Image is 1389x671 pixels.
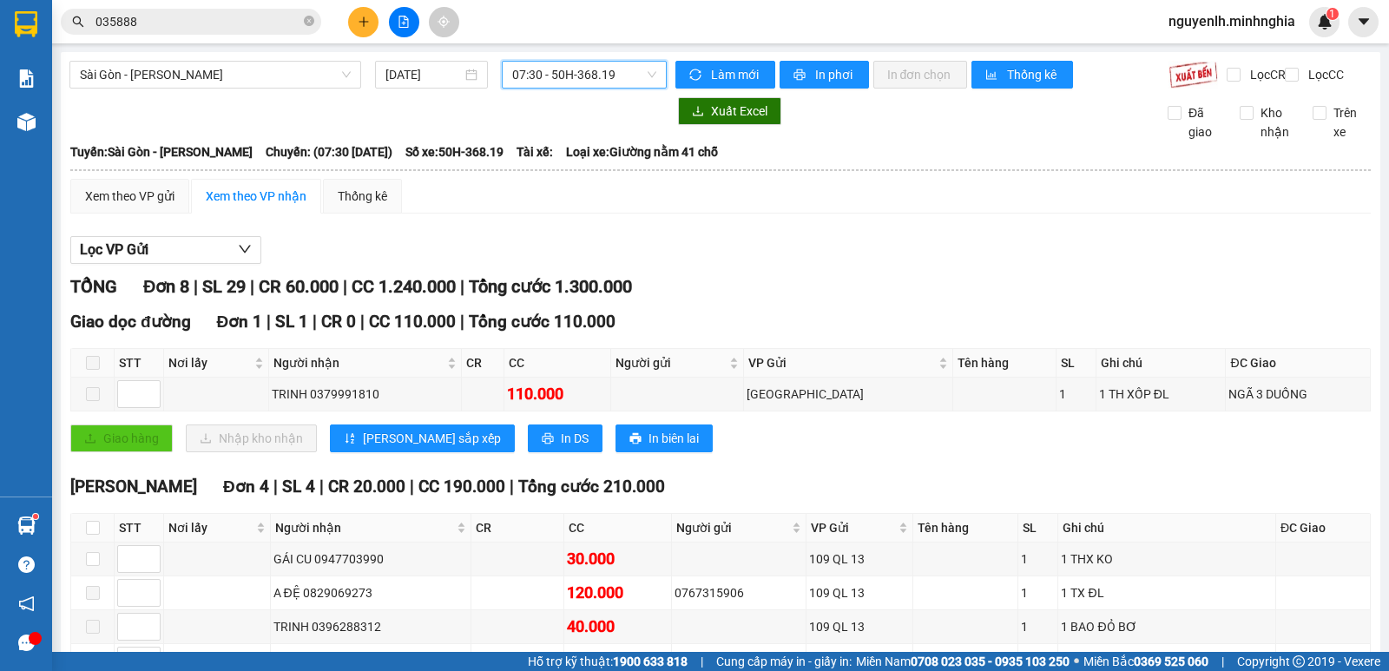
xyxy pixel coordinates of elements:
[806,576,913,610] td: 109 QL 13
[273,477,278,497] span: |
[319,477,324,497] span: |
[259,276,339,297] span: CR 60.000
[70,424,173,452] button: uploadGiao hàng
[716,652,852,671] span: Cung cấp máy in - giấy in:
[304,14,314,30] span: close-circle
[1182,103,1227,141] span: Đã giao
[272,385,459,404] div: TRINH 0379991810
[460,312,464,332] span: |
[369,312,456,332] span: CC 110.000
[1007,65,1059,84] span: Thống kê
[711,65,761,84] span: Làm mới
[1326,8,1339,20] sup: 1
[429,7,459,37] button: aim
[1243,65,1288,84] span: Lọc CR
[629,432,642,446] span: printer
[678,97,781,125] button: downloadXuất Excel
[70,236,261,264] button: Lọc VP Gửi
[1061,583,1273,602] div: 1 TX ĐL
[194,276,198,297] span: |
[8,8,95,95] img: logo.jpg
[410,477,414,497] span: |
[1061,651,1273,670] div: 1 BỊ TRẮNG ĐỒ DÙNG
[1021,651,1056,670] div: 1
[510,477,514,497] span: |
[1021,583,1056,602] div: 1
[469,312,616,332] span: Tổng cước 110.000
[328,477,405,497] span: CR 20.000
[358,16,370,28] span: plus
[809,617,910,636] div: 109 QL 13
[469,276,632,297] span: Tổng cước 1.300.000
[343,276,347,297] span: |
[809,549,910,569] div: 109 QL 13
[168,518,253,537] span: Nơi lấy
[344,432,356,446] span: sort-ascending
[143,276,189,297] span: Đơn 8
[971,61,1073,89] button: bar-chartThống kê
[438,16,450,28] span: aim
[15,11,37,37] img: logo-vxr
[809,651,910,670] div: 109 QL 13
[518,477,665,497] span: Tổng cước 210.000
[385,65,463,84] input: 15/09/2025
[504,349,610,378] th: CC
[1096,349,1227,378] th: Ghi chú
[811,518,895,537] span: VP Gửi
[780,61,869,89] button: printerIn phơi
[856,652,1070,671] span: Miền Nam
[676,518,788,537] span: Người gửi
[17,113,36,131] img: warehouse-icon
[100,42,114,56] span: environment
[567,547,668,571] div: 30.000
[1254,103,1299,141] span: Kho nhận
[744,378,953,411] td: Sài Gòn
[70,276,117,297] span: TỔNG
[507,382,607,406] div: 110.000
[564,514,672,543] th: CC
[616,424,713,452] button: printerIn biên lai
[168,353,251,372] span: Nơi lấy
[692,105,704,119] span: download
[330,424,515,452] button: sort-ascending[PERSON_NAME] sắp xếp
[616,353,726,372] span: Người gửi
[1221,652,1224,671] span: |
[17,69,36,88] img: solution-icon
[1057,349,1096,378] th: SL
[348,7,379,37] button: plus
[1326,103,1372,141] span: Trên xe
[1226,378,1371,411] td: NGÃ 3 DUỒNG
[8,109,192,137] b: GỬI : Liên Hương
[1021,617,1056,636] div: 1
[267,312,271,332] span: |
[338,187,387,206] div: Thống kê
[17,516,36,535] img: warehouse-icon
[711,102,767,121] span: Xuất Excel
[806,610,913,644] td: 109 QL 13
[613,655,688,668] strong: 1900 633 818
[238,242,252,256] span: down
[250,276,254,297] span: |
[512,62,655,88] span: 07:30 - 50H-368.19
[1099,385,1223,404] div: 1 TH XỐP ĐL
[115,514,164,543] th: STT
[1155,10,1309,32] span: nguyenlh.minhnghia
[911,655,1070,668] strong: 0708 023 035 - 0935 103 250
[115,349,164,378] th: STT
[313,312,317,332] span: |
[352,276,456,297] span: CC 1.240.000
[360,312,365,332] span: |
[273,353,444,372] span: Người nhận
[675,583,803,602] div: 0767315906
[985,69,1000,82] span: bar-chart
[72,16,84,28] span: search
[1058,514,1276,543] th: Ghi chú
[460,276,464,297] span: |
[747,385,950,404] div: [GEOGRAPHIC_DATA]
[273,617,468,636] div: TRINH 0396288312
[202,276,246,297] span: SL 29
[186,424,317,452] button: downloadNhập kho nhận
[517,142,553,161] span: Tài xế:
[321,312,356,332] span: CR 0
[80,62,351,88] span: Sài Gòn - Phan Rí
